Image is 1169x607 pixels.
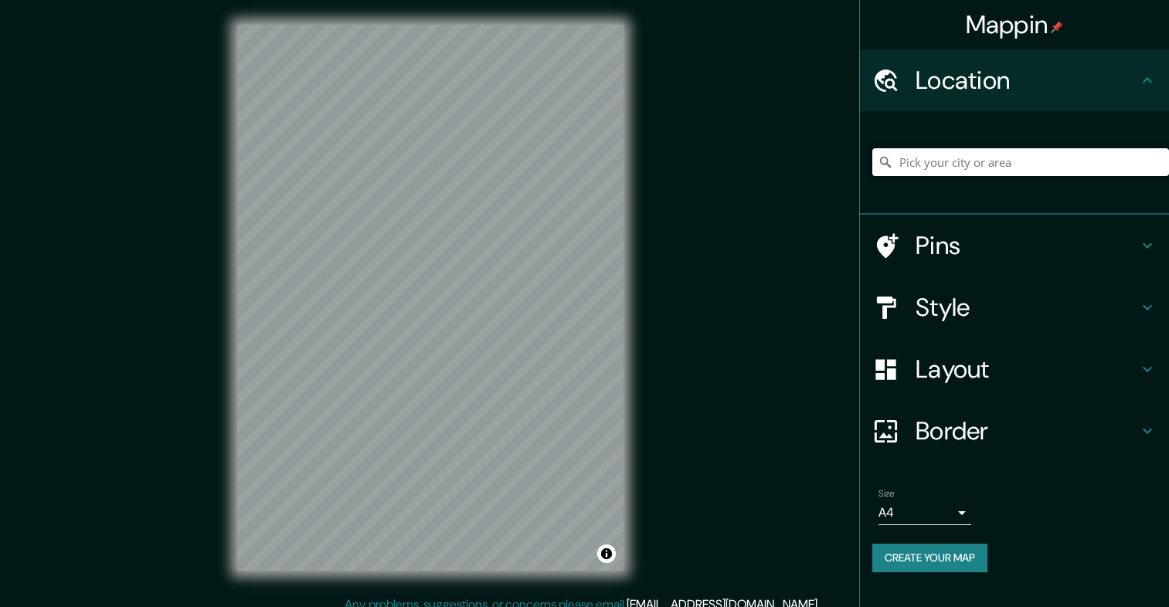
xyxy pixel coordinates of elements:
button: Toggle attribution [597,544,616,563]
label: Size [878,487,895,500]
div: Layout [860,338,1169,400]
canvas: Map [237,25,624,571]
div: Pins [860,215,1169,276]
div: Location [860,49,1169,111]
h4: Mappin [966,9,1064,40]
div: Style [860,276,1169,338]
button: Create your map [872,544,987,572]
h4: Style [916,292,1138,323]
div: Border [860,400,1169,462]
h4: Border [916,415,1138,446]
h4: Pins [916,230,1138,261]
img: pin-icon.png [1051,21,1063,33]
input: Pick your city or area [872,148,1169,176]
h4: Location [916,65,1138,96]
div: A4 [878,500,971,525]
h4: Layout [916,354,1138,385]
